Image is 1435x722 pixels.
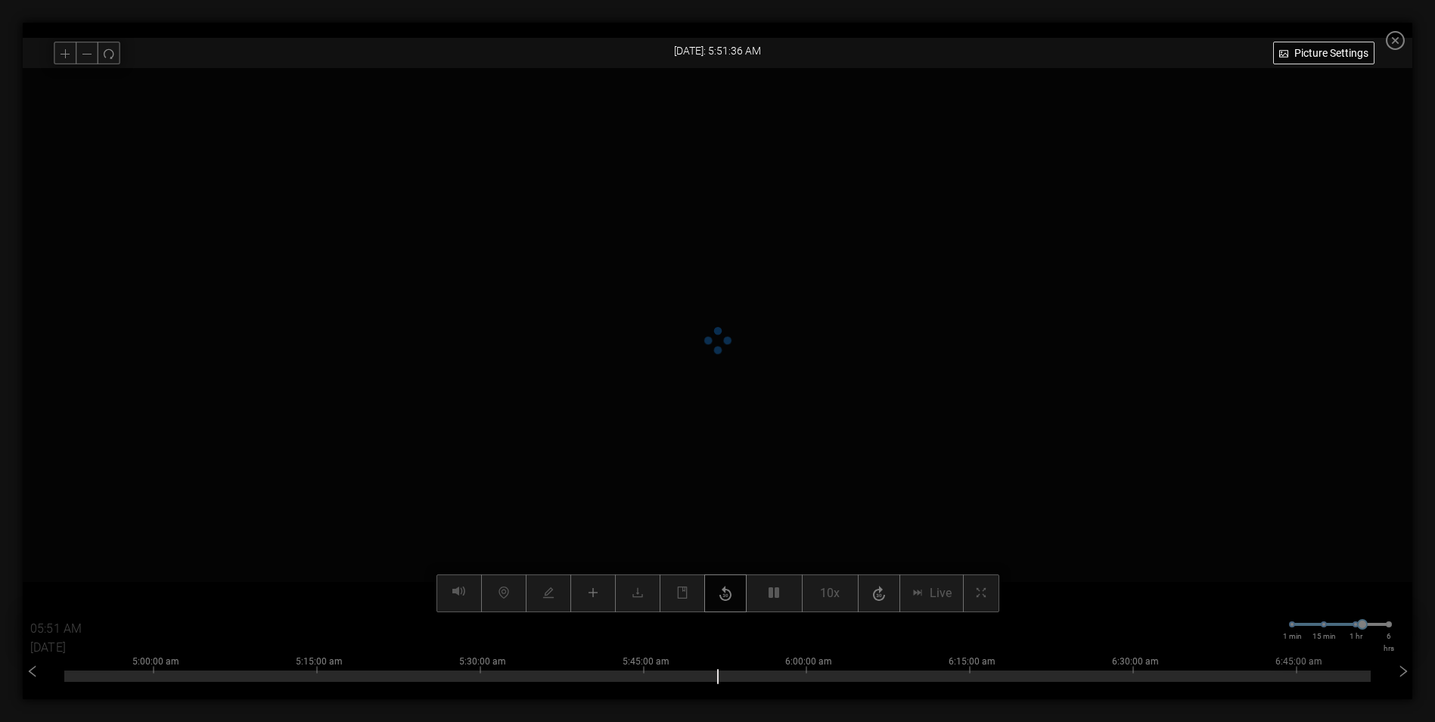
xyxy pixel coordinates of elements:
span: plus [60,48,71,61]
button: minus [76,42,98,64]
span: Picture Settings [1294,45,1368,61]
span: plus [587,587,599,601]
span: redo [103,48,114,61]
span: 1 min [1283,630,1302,643]
span: edit [542,587,554,601]
div: [DATE] 4:51:36 [52,684,78,708]
span: right [1396,664,1410,678]
button: redo [98,42,120,64]
span: fast-forward [912,587,924,601]
span: close-circle [1386,31,1405,50]
button: plus [54,42,76,64]
span: environment [498,587,510,601]
button: picturePicture Settings [1273,42,1374,64]
span: 6 hrs [1384,630,1394,654]
button: plus [570,574,616,612]
button: fullscreen [963,574,999,612]
span: book [676,587,688,601]
span: left [26,664,39,678]
span: download [632,587,644,601]
button: download [615,574,660,612]
span: picture [1279,49,1288,60]
button: 10x [802,574,859,612]
button: edit [526,574,571,612]
div: [DATE]: 5:51:36 AM [23,38,1412,64]
span: 1 hr [1350,630,1362,643]
span: 15 min [1312,630,1336,643]
span: fullscreen [975,587,987,601]
span: Live [930,584,952,602]
span: 10x [820,584,840,602]
button: fast-forwardLive [899,574,964,612]
span: minus [82,48,93,61]
button: environment [481,574,526,612]
button: book [660,574,705,612]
